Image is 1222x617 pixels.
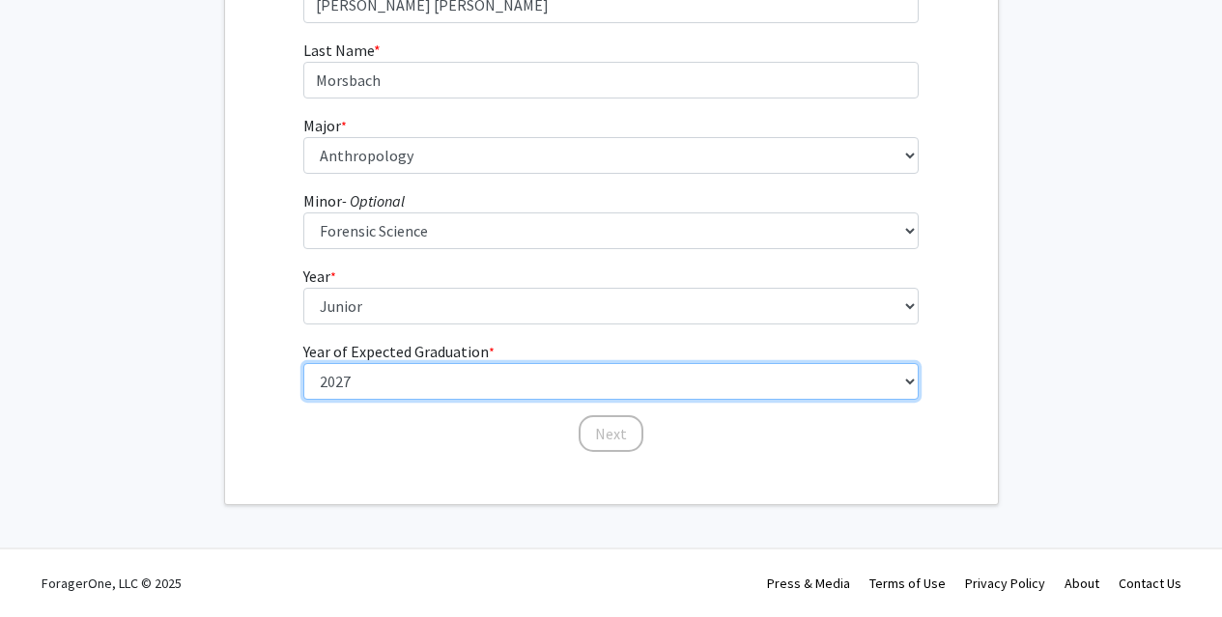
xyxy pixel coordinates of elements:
[303,114,347,137] label: Major
[579,415,643,452] button: Next
[303,41,374,60] span: Last Name
[1065,575,1099,592] a: About
[965,575,1045,592] a: Privacy Policy
[869,575,946,592] a: Terms of Use
[14,530,82,603] iframe: Chat
[342,191,405,210] i: - Optional
[1119,575,1181,592] a: Contact Us
[42,549,182,617] div: ForagerOne, LLC © 2025
[303,189,405,212] label: Minor
[303,340,495,363] label: Year of Expected Graduation
[303,265,336,288] label: Year
[767,575,850,592] a: Press & Media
